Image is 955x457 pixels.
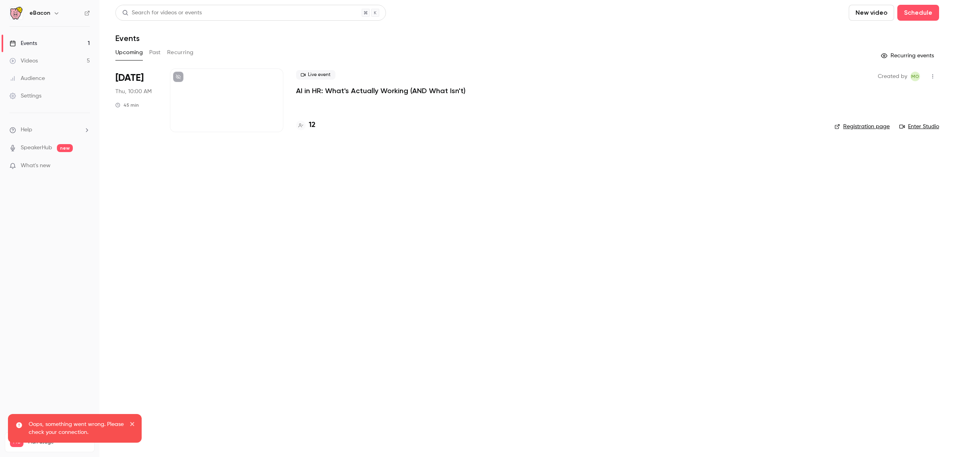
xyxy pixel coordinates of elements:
div: Oct 9 Thu, 10:00 AM (America/Phoenix) [115,68,157,132]
span: MO [911,72,919,81]
p: Oops, something went wrong. Please check your connection. [29,420,124,436]
div: Events [10,39,37,47]
span: Live event [296,70,335,80]
button: close [130,420,135,430]
div: Settings [10,92,41,100]
button: Upcoming [115,46,143,59]
span: [DATE] [115,72,144,84]
h1: Events [115,33,140,43]
a: SpeakerHub [21,144,52,152]
iframe: Noticeable Trigger [80,162,90,170]
button: Past [149,46,161,59]
div: 45 min [115,102,139,108]
span: Thu, 10:00 AM [115,88,152,96]
div: Search for videos or events [122,9,202,17]
button: New video [849,5,894,21]
span: Created by [878,72,907,81]
h4: 12 [309,120,316,131]
a: 12 [296,120,316,131]
h6: eBacon [29,9,50,17]
a: Registration page [834,123,890,131]
span: Help [21,126,32,134]
a: Enter Studio [899,123,939,131]
img: eBacon [10,7,23,20]
button: Recurring events [877,49,939,62]
span: Michaela O'Leary [910,72,920,81]
li: help-dropdown-opener [10,126,90,134]
a: AI in HR: What's Actually Working (AND What Isn't) [296,86,466,96]
span: new [57,144,73,152]
button: Schedule [897,5,939,21]
div: Videos [10,57,38,65]
span: What's new [21,162,51,170]
button: Recurring [167,46,194,59]
div: Audience [10,74,45,82]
